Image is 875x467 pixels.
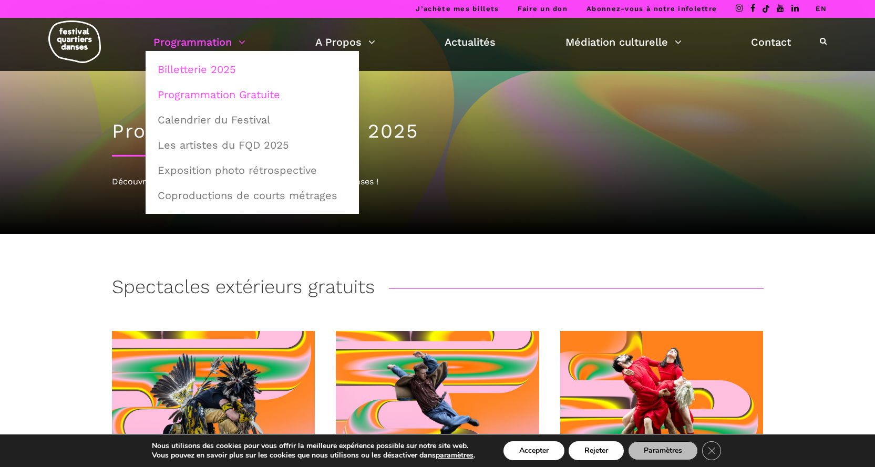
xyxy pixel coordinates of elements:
[565,33,682,51] a: Médiation culturelle
[153,33,245,51] a: Programmation
[315,33,375,51] a: A Propos
[151,57,353,81] a: Billetterie 2025
[151,158,353,182] a: Exposition photo rétrospective
[569,441,624,460] button: Rejeter
[628,441,698,460] button: Paramètres
[816,5,827,13] a: EN
[112,120,764,143] h1: Programmation gratuite 2025
[151,133,353,157] a: Les artistes du FQD 2025
[445,33,496,51] a: Actualités
[436,451,473,460] button: paramètres
[152,451,475,460] p: Vous pouvez en savoir plus sur les cookies que nous utilisons ou les désactiver dans .
[586,5,717,13] a: Abonnez-vous à notre infolettre
[751,33,791,51] a: Contact
[151,82,353,107] a: Programmation Gratuite
[416,5,499,13] a: J’achète mes billets
[112,276,375,302] h3: Spectacles extérieurs gratuits
[112,175,764,189] div: Découvrez la programmation 2025 du Festival Quartiers Danses !
[702,441,721,460] button: Close GDPR Cookie Banner
[151,183,353,207] a: Coproductions de courts métrages
[151,108,353,132] a: Calendrier du Festival
[503,441,564,460] button: Accepter
[152,441,475,451] p: Nous utilisons des cookies pour vous offrir la meilleure expérience possible sur notre site web.
[518,5,568,13] a: Faire un don
[48,20,101,63] img: logo-fqd-med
